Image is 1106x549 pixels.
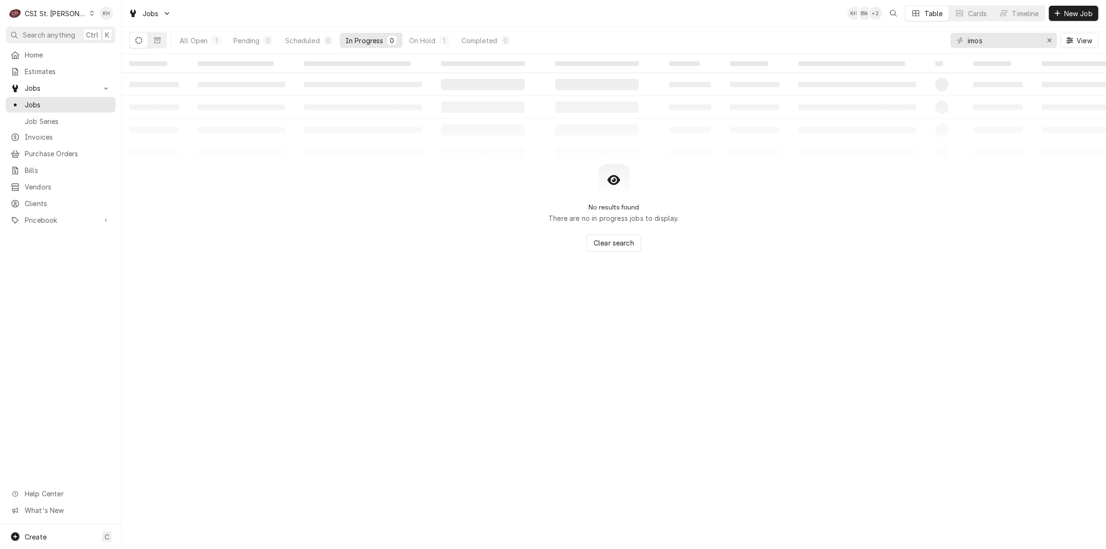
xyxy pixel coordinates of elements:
button: New Job [1049,6,1098,21]
div: + 2 [869,7,882,20]
table: In Progress Jobs List Loading [122,54,1106,164]
span: View [1075,36,1094,46]
span: ‌ [304,61,411,66]
a: Purchase Orders [6,146,115,161]
div: Kelsey Hetlage's Avatar [847,7,861,20]
button: Open search [886,6,901,21]
div: In Progress [346,36,384,46]
span: ‌ [669,61,700,66]
div: Cards [968,9,987,19]
div: CSI St. [PERSON_NAME] [25,9,87,19]
div: Pending [233,36,260,46]
button: View [1061,33,1098,48]
div: Brad Wicks's Avatar [858,7,872,20]
span: ‌ [935,61,943,66]
span: Job Series [25,116,111,126]
a: Home [6,47,115,63]
a: Vendors [6,179,115,195]
div: 0 [389,36,395,46]
span: C [105,532,109,542]
span: Pricebook [25,215,96,225]
div: All Open [180,36,208,46]
div: C [9,7,22,20]
span: ‌ [555,61,639,66]
div: 0 [265,36,271,46]
span: Help Center [25,489,110,499]
span: Ctrl [86,30,98,40]
div: CSI St. Louis's Avatar [9,7,22,20]
span: Create [25,533,47,541]
span: ‌ [973,61,1011,66]
a: Go to What's New [6,502,115,518]
h2: No results found [588,203,639,211]
span: ‌ [129,61,167,66]
div: BW [858,7,872,20]
a: Estimates [6,64,115,79]
a: Jobs [6,97,115,113]
span: New Job [1062,9,1095,19]
div: KH [847,7,861,20]
div: 0 [503,36,509,46]
div: On Hold [409,36,436,46]
p: There are no in progress jobs to display. [548,213,679,223]
span: Search anything [23,30,75,40]
div: 1 [442,36,447,46]
span: ‌ [730,61,768,66]
span: Vendors [25,182,111,192]
span: Clear search [592,238,636,248]
button: Clear search [587,235,641,252]
span: ‌ [798,61,905,66]
input: Keyword search [968,33,1039,48]
a: Job Series [6,114,115,129]
span: Invoices [25,132,111,142]
span: Jobs [143,9,159,19]
div: Kelsey Hetlage's Avatar [100,7,113,20]
a: Go to Jobs [125,6,175,21]
a: Go to Jobs [6,80,115,96]
div: Timeline [1012,9,1039,19]
span: ‌ [441,61,525,66]
span: What's New [25,505,110,515]
span: Jobs [25,100,111,110]
a: Invoices [6,129,115,145]
div: 0 [326,36,331,46]
button: Search anythingCtrlK [6,27,115,43]
div: Completed [462,36,497,46]
a: Bills [6,162,115,178]
span: Jobs [25,83,96,93]
span: Home [25,50,111,60]
div: 1 [213,36,219,46]
span: Clients [25,199,111,208]
div: Table [924,9,943,19]
span: Bills [25,165,111,175]
button: Erase input [1042,33,1057,48]
span: Estimates [25,66,111,76]
span: ‌ [198,61,274,66]
a: Clients [6,196,115,211]
div: Scheduled [285,36,319,46]
a: Go to Help Center [6,486,115,502]
a: Go to Pricebook [6,212,115,228]
div: KH [100,7,113,20]
span: Purchase Orders [25,149,111,159]
span: K [105,30,109,40]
